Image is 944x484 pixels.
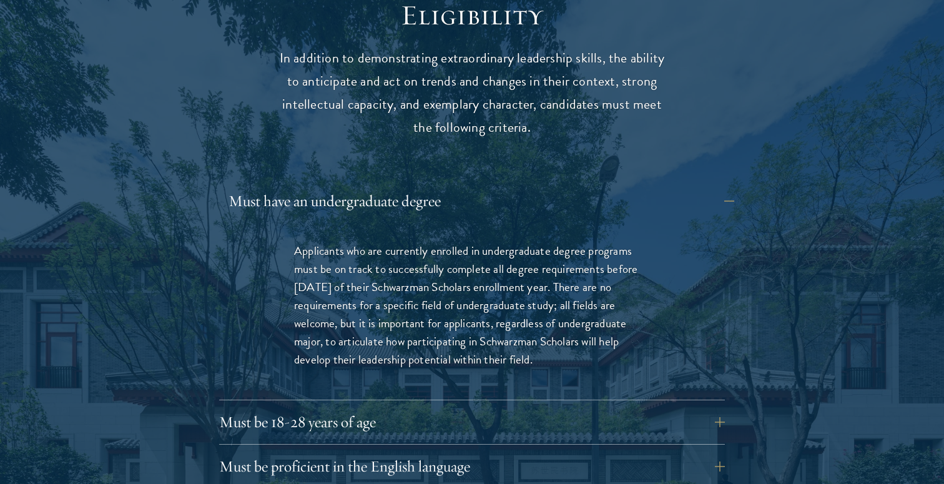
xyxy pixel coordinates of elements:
[219,407,725,437] button: Must be 18-28 years of age
[294,242,650,368] p: Applicants who are currently enrolled in undergraduate degree programs must be on track to succes...
[219,452,725,482] button: Must be proficient in the English language
[278,47,666,139] p: In addition to demonstrating extraordinary leadership skills, the ability to anticipate and act o...
[229,186,734,216] button: Must have an undergraduate degree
